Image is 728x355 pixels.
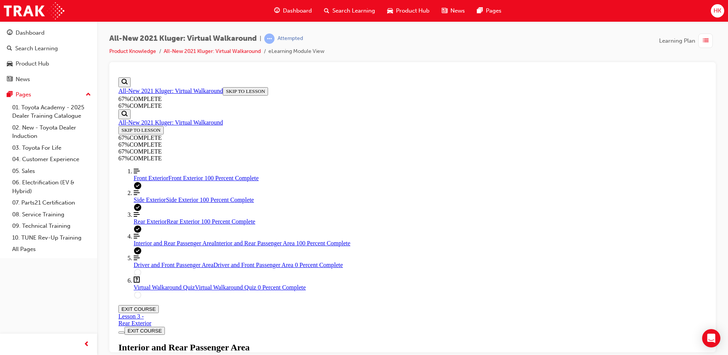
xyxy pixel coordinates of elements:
span: Virtual Walkaround Quiz 0 Percent Complete [80,210,190,216]
span: Product Hub [396,6,429,15]
button: Toggle Course Overview [3,257,9,259]
span: guage-icon [274,6,280,16]
span: search-icon [324,6,329,16]
span: news-icon [442,6,447,16]
span: All-New 2021 Kluger: Virtual Walkaround [109,34,257,43]
button: SKIP TO LESSON [3,52,48,60]
button: Show Search Bar [3,3,15,13]
a: News [3,72,94,86]
div: Rear Exterior [3,246,36,253]
span: news-icon [7,76,13,83]
span: learningRecordVerb_ATTEMPT-icon [264,34,275,44]
div: Pages [16,90,31,99]
a: Lesson 3 - Rear Exterior [3,239,36,253]
span: up-icon [86,90,91,100]
span: Search Learning [332,6,375,15]
span: Interior and Rear Passenger Area [18,166,99,172]
span: Front Exterior 100 Percent Complete [53,101,143,107]
span: Dashboard [283,6,312,15]
span: Interior and Rear Passenger Area 100 Percent Complete [99,166,235,172]
div: News [16,75,30,84]
button: HK [711,4,724,18]
a: Search Learning [3,42,94,56]
button: Pages [3,88,94,102]
div: 67 % COMPLETE [3,28,591,35]
button: EXIT COURSE [3,231,43,239]
a: All-New 2021 Kluger: Virtual Walkaround [164,48,261,54]
span: guage-icon [7,30,13,37]
a: Product Knowledge [109,48,156,54]
section: Course Information [3,35,110,74]
li: eLearning Module View [268,47,324,56]
span: Front Exterior [18,101,53,107]
span: Side Exterior 100 Percent Complete [51,122,139,129]
section: Course Information [3,3,591,35]
span: pages-icon [477,6,483,16]
a: pages-iconPages [471,3,508,19]
div: Attempted [278,35,303,42]
a: Side Exterior 100 Percent Complete [18,115,591,129]
img: Trak [4,2,64,19]
a: Product Hub [3,57,94,71]
div: 67 % COMPLETE [3,60,110,67]
span: Learning Plan [659,37,695,45]
a: Interior and Rear Passenger Area 100 Percent Complete [18,159,591,173]
a: search-iconSearch Learning [318,3,381,19]
div: Lesson 3 - [3,239,36,253]
div: 67 % COMPLETE [3,74,591,81]
a: Rear Exterior 100 Percent Complete [18,137,591,151]
a: 05. Sales [9,165,94,177]
button: SKIP TO LESSON [107,13,153,21]
div: 67 % COMPLETE [3,81,591,88]
div: 67 % COMPLETE [3,67,110,74]
span: | [260,34,261,43]
a: All-New 2021 Kluger: Virtual Walkaround [3,45,107,51]
a: 09. Technical Training [9,220,94,232]
section: Course Overview [3,3,591,225]
a: 06. Electrification (EV & Hybrid) [9,177,94,197]
span: Side Exterior [18,122,51,129]
a: 08. Service Training [9,209,94,221]
button: DashboardSearch LearningProduct HubNews [3,24,94,88]
a: Dashboard [3,26,94,40]
div: 67 % COMPLETE [3,21,591,28]
div: Dashboard [16,29,45,37]
a: All Pages [9,243,94,255]
a: guage-iconDashboard [268,3,318,19]
a: 03. Toyota For Life [9,142,94,154]
span: Pages [486,6,501,15]
a: 02. New - Toyota Dealer Induction [9,122,94,142]
div: Product Hub [16,59,49,68]
span: HK [714,6,721,15]
span: search-icon [7,45,12,52]
a: 10. TUNE Rev-Up Training [9,232,94,244]
a: Front Exterior 100 Percent Complete [18,94,591,107]
a: Driver and Front Passenger Area 0 Percent Complete [18,181,591,194]
a: All-New 2021 Kluger: Virtual Walkaround [3,13,107,20]
div: Open Intercom Messenger [702,329,720,347]
span: prev-icon [84,340,89,349]
h1: Interior and Rear Passenger Area [3,268,591,278]
button: Show Search Bar [3,35,15,45]
a: 04. Customer Experience [9,154,94,165]
span: Virtual Walkaround Quiz [18,210,80,216]
span: Rear Exterior 100 Percent Complete [51,144,140,150]
span: Rear Exterior [18,144,51,150]
a: Virtual Walkaround Quiz 0 Percent Complete [18,202,591,217]
a: car-iconProduct Hub [381,3,436,19]
a: 01. Toyota Academy - 2025 Dealer Training Catalogue [9,102,94,122]
nav: Course Outline [3,94,591,225]
span: car-icon [7,61,13,67]
span: Driver and Front Passenger Area [18,187,98,194]
button: Learning Plan [659,34,716,48]
section: Lesson Header [3,268,591,293]
span: car-icon [387,6,393,16]
span: News [450,6,465,15]
div: Search Learning [15,44,58,53]
span: list-icon [703,36,709,46]
a: news-iconNews [436,3,471,19]
button: EXIT COURSE [9,253,49,261]
span: Driver and Front Passenger Area 0 Percent Complete [98,187,228,194]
